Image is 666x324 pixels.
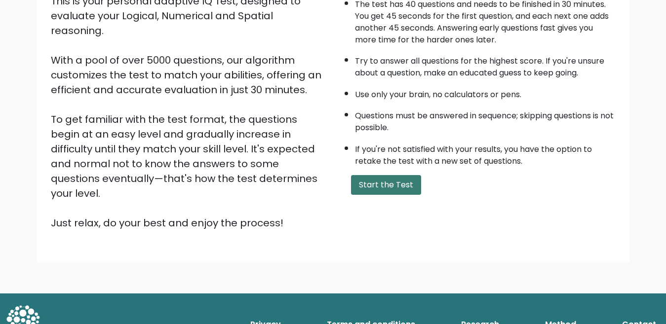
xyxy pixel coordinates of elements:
li: Try to answer all questions for the highest score. If you're unsure about a question, make an edu... [355,50,616,79]
button: Start the Test [351,175,421,195]
li: Questions must be answered in sequence; skipping questions is not possible. [355,105,616,134]
li: If you're not satisfied with your results, you have the option to retake the test with a new set ... [355,139,616,167]
li: Use only your brain, no calculators or pens. [355,84,616,101]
